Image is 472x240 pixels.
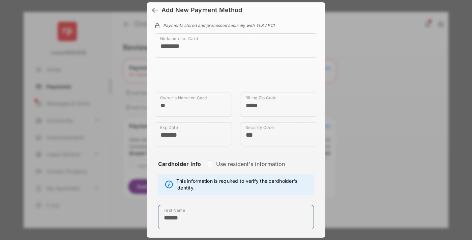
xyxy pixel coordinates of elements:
[158,161,201,179] strong: Cardholder Info
[216,161,285,167] label: Use resident's information
[155,63,317,93] iframe: Credit card field
[155,22,317,28] div: Payments stored and processed securely with TLS / PCI
[176,178,310,191] span: This information is required to verify the cardholder's identity.
[161,6,242,14] div: Add New Payment Method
